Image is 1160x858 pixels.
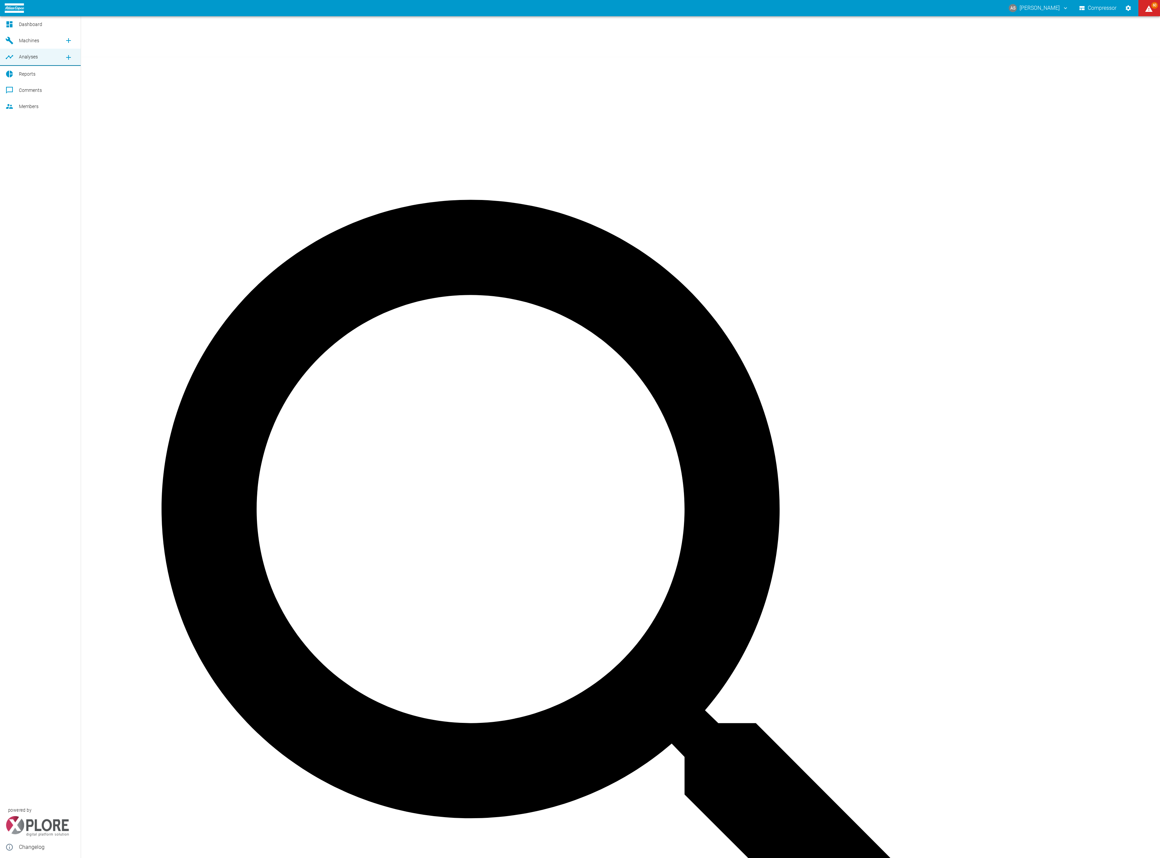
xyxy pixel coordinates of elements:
div: AS [1009,4,1017,12]
button: andreas.schmitt@atlascopco.com [1008,2,1070,14]
span: 60 [1151,2,1158,9]
h1: Analyses [19,23,1160,40]
img: Xplore Logo [5,816,69,836]
span: Analyses [19,54,38,59]
img: logo [5,3,24,12]
span: Machines [19,38,39,43]
button: Compressor [1078,2,1118,14]
span: Changelog [19,843,75,851]
span: Reports [19,71,35,77]
a: new /analyses/list/0 [62,51,75,64]
span: Comments [19,87,42,93]
span: powered by [8,807,31,813]
a: new /machines [62,34,75,47]
span: Dashboard [19,22,42,27]
span: Members [19,104,38,109]
button: Settings [1122,2,1134,14]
